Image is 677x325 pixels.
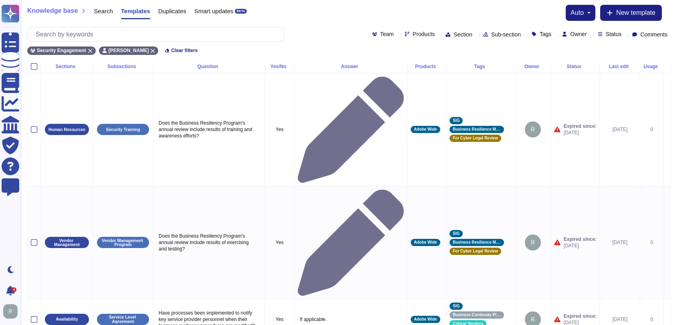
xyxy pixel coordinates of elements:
div: Yes/No [268,64,291,69]
span: For Cyber Legal Review [453,249,498,253]
img: user [525,121,541,137]
p: Vendor Management [48,238,86,247]
span: Business Continuity Planning [453,313,501,317]
div: Last edit [603,64,637,69]
div: [DATE] [603,126,637,133]
span: Products [413,31,435,37]
span: Smart updates [194,8,234,14]
span: Section [453,32,472,37]
p: If applicable. [298,314,404,325]
div: Subsections [96,64,150,69]
p: Does the Business Resiliency Program's annual review include results of training and awareness ef... [157,118,261,141]
div: 0 [643,126,660,133]
div: Tags [449,64,512,69]
div: [DATE] [603,316,637,323]
span: Owner [570,31,586,37]
span: For Cyber Legal Review [453,136,498,140]
span: SIG [453,304,459,308]
span: Expired since: [564,123,596,129]
span: Business Resilience Metrics [453,240,501,244]
div: 0 [643,316,660,323]
div: 0 [643,239,660,246]
span: Status [606,31,622,37]
span: Tags [540,31,552,37]
span: Comments [640,32,667,37]
span: Clear filters [171,48,197,53]
span: Knowledge base [27,8,78,14]
span: SIG [453,119,459,123]
p: Vendor Management Program [100,238,146,247]
input: Search by keywords [32,27,284,41]
button: New template [600,5,662,21]
span: [PERSON_NAME] [109,48,149,53]
p: Availability [56,317,78,321]
div: Status [554,64,596,69]
span: SIG [453,232,459,236]
span: Expired since: [564,236,596,242]
span: Duplicates [158,8,186,14]
div: Owner [519,64,547,69]
p: Does the Business Resiliency Program's annual review include results of exercising and testing? [157,231,261,254]
p: Service Level Agreement [100,315,146,323]
span: Expired since: [564,313,596,319]
div: 4 [12,287,16,292]
div: Answer [298,64,404,69]
img: user [3,304,18,319]
p: Security Training [106,127,140,132]
button: auto [570,10,590,16]
div: Usage [643,64,660,69]
span: Business Resilience Metrics [453,127,501,131]
span: Templates [121,8,150,14]
p: Human Resources [48,127,85,132]
p: Yes [268,316,291,323]
span: Sub-section [491,32,521,37]
span: Team [380,31,394,37]
span: Search [94,8,113,14]
span: Security Engagement [37,48,86,53]
img: user [525,234,541,250]
div: [DATE] [603,239,637,246]
div: Sections [44,64,89,69]
p: Yes [268,126,291,133]
p: Yes [268,239,291,246]
span: New template [616,10,655,16]
span: [DATE] [564,242,596,249]
span: Adobe Wide [414,127,437,131]
div: Question [157,64,261,69]
span: auto [570,10,584,16]
span: Adobe Wide [414,317,437,321]
span: Adobe Wide [414,240,437,244]
div: BETA [235,9,246,14]
span: [DATE] [564,129,596,136]
button: user [2,303,23,320]
div: Products [411,64,443,69]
